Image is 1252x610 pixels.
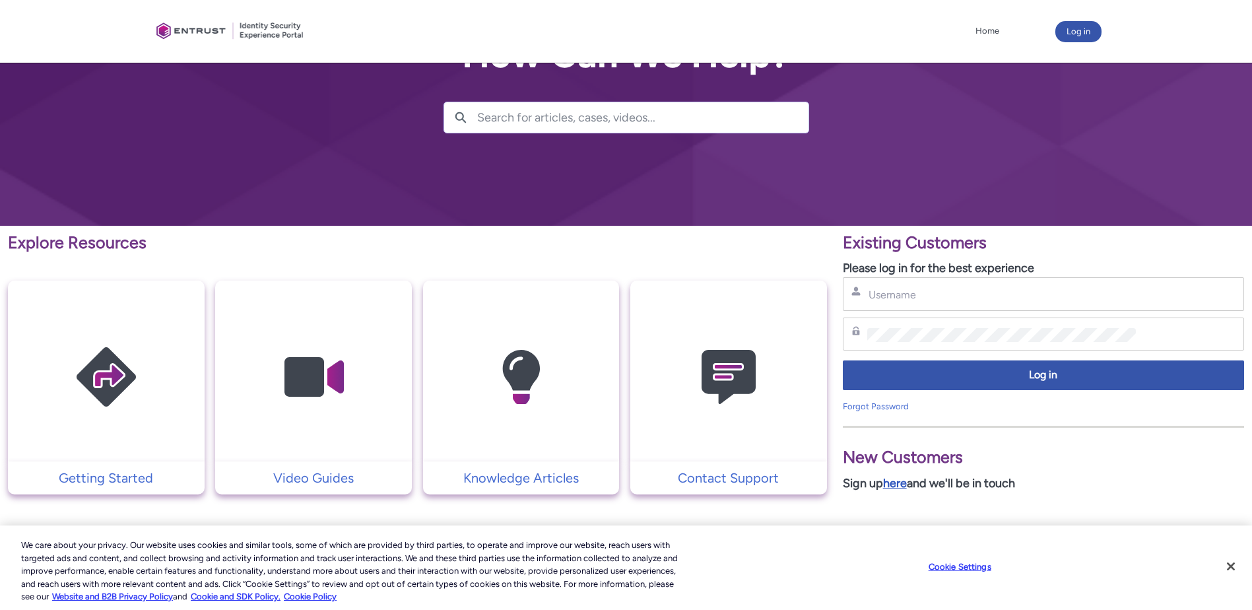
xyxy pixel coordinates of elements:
[430,468,613,488] p: Knowledge Articles
[191,592,280,601] a: Cookie and SDK Policy.
[15,468,198,488] p: Getting Started
[843,401,909,411] a: Forgot Password
[843,360,1244,390] button: Log in
[477,102,808,133] input: Search for articles, cases, videos...
[843,475,1244,492] p: Sign up and we'll be in touch
[637,468,820,488] p: Contact Support
[1055,21,1102,42] button: Log in
[21,539,688,603] div: We care about your privacy. Our website uses cookies and similar tools, some of which are provide...
[44,306,169,448] img: Getting Started
[8,525,827,550] p: Still Not Finding What You're Looking For?
[215,468,412,488] a: Video Guides
[251,306,376,448] img: Video Guides
[972,21,1003,41] a: Home
[8,468,205,488] a: Getting Started
[666,306,791,448] img: Contact Support
[8,230,827,255] p: Explore Resources
[423,468,620,488] a: Knowledge Articles
[458,306,583,448] img: Knowledge Articles
[1216,552,1245,581] button: Close
[919,554,1001,580] button: Cookie Settings
[284,592,337,601] a: Cookie Policy
[843,259,1244,277] p: Please log in for the best experience
[630,468,827,488] a: Contact Support
[851,368,1236,383] span: Log in
[883,476,907,491] a: here
[843,445,1244,470] p: New Customers
[867,288,1137,302] input: Username
[444,34,809,75] h2: How Can We Help?
[843,230,1244,255] p: Existing Customers
[444,102,477,133] button: Search
[222,468,405,488] p: Video Guides
[52,592,173,601] a: More information about our cookie policy., opens in a new tab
